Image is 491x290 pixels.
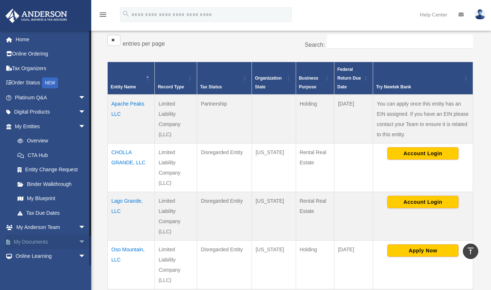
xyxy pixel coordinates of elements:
[252,192,296,240] td: [US_STATE]
[10,206,93,220] a: Tax Due Dates
[387,199,459,205] a: Account Login
[466,247,475,255] i: vertical_align_top
[387,244,459,257] button: Apply Now
[108,95,155,144] td: Apache Peaks LLC
[334,95,373,144] td: [DATE]
[197,240,252,289] td: Disregarded Entity
[337,67,361,89] span: Federal Return Due Date
[373,95,473,144] td: You can apply once this entity has an EIN assigned. If you have an EIN please contact your Team t...
[78,105,93,120] span: arrow_drop_down
[10,148,93,163] a: CTA Hub
[78,263,93,278] span: arrow_drop_down
[5,220,97,235] a: My Anderson Teamarrow_drop_down
[200,84,222,89] span: Tax Status
[252,143,296,192] td: [US_STATE]
[296,62,334,95] th: Business Purpose: Activate to sort
[123,41,165,47] label: entries per page
[387,196,459,208] button: Account Login
[10,134,89,148] a: Overview
[197,143,252,192] td: Disregarded Entity
[155,62,197,95] th: Record Type: Activate to sort
[255,76,281,89] span: Organization State
[78,119,93,134] span: arrow_drop_down
[387,150,459,156] a: Account Login
[78,234,93,249] span: arrow_drop_down
[5,234,97,249] a: My Documentsarrow_drop_down
[305,42,325,48] label: Search:
[252,62,296,95] th: Organization State: Activate to sort
[296,143,334,192] td: Rental Real Estate
[5,119,93,134] a: My Entitiesarrow_drop_down
[463,244,478,259] a: vertical_align_top
[5,61,97,76] a: Tax Organizers
[99,13,107,19] a: menu
[373,62,473,95] th: Try Newtek Bank : Activate to sort
[3,9,69,23] img: Anderson Advisors Platinum Portal
[334,240,373,289] td: [DATE]
[78,249,93,264] span: arrow_drop_down
[5,90,97,105] a: Platinum Q&Aarrow_drop_down
[10,191,93,206] a: My Blueprint
[334,62,373,95] th: Federal Return Due Date: Activate to sort
[475,9,486,20] img: User Pic
[155,95,197,144] td: Limited Liability Company (LLC)
[155,192,197,240] td: Limited Liability Company (LLC)
[197,192,252,240] td: Disregarded Entity
[296,192,334,240] td: Rental Real Estate
[376,83,462,91] div: Try Newtek Bank
[387,147,459,160] button: Account Login
[197,62,252,95] th: Tax Status: Activate to sort
[155,240,197,289] td: Limited Liability Company (LLC)
[42,77,58,88] div: NEW
[10,163,93,177] a: Entity Change Request
[108,192,155,240] td: Lago Grande, LLC
[78,90,93,105] span: arrow_drop_down
[111,84,136,89] span: Entity Name
[158,84,184,89] span: Record Type
[10,177,93,191] a: Binder Walkthrough
[299,76,318,89] span: Business Purpose
[108,62,155,95] th: Entity Name: Activate to invert sorting
[155,143,197,192] td: Limited Liability Company (LLC)
[252,240,296,289] td: [US_STATE]
[5,32,97,47] a: Home
[5,263,97,278] a: Billingarrow_drop_down
[108,240,155,289] td: Oso Mountain, LLC
[197,95,252,144] td: Partnership
[5,249,97,264] a: Online Learningarrow_drop_down
[99,10,107,19] i: menu
[5,47,97,61] a: Online Ordering
[296,95,334,144] td: Holding
[108,143,155,192] td: CHOLLA GRANDE, LLC
[78,220,93,235] span: arrow_drop_down
[122,10,130,18] i: search
[5,76,97,91] a: Order StatusNEW
[5,105,97,119] a: Digital Productsarrow_drop_down
[296,240,334,289] td: Holding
